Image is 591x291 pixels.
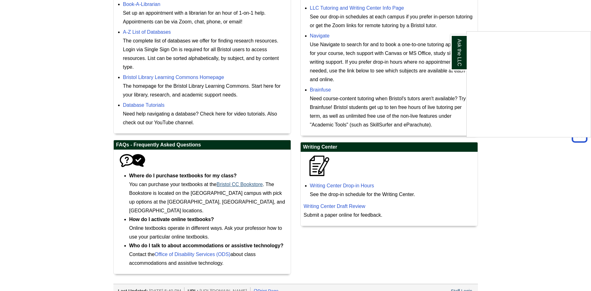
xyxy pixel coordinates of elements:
h2: FAQs - Frequently Asked Questions [114,140,291,150]
div: Need course-content tutoring when Bristol's tutors aren't available? Try Brainfuse! Bristol stude... [310,94,474,129]
a: Back to Top [570,131,589,139]
span: You can purchase your textbooks at the . The Bookstore is located on the [GEOGRAPHIC_DATA] campus... [129,173,285,213]
iframe: Chat Widget [467,32,591,137]
div: Ask the LLC [466,31,591,137]
div: The complete list of databases we offer for finding research resources. Login via Single Sign On ... [123,37,288,72]
a: LLC Tutoring and Writing Center Info Page [310,5,404,11]
a: Writing Center Drop-in Hours [310,183,374,188]
a: Bristol CC Bookstore [217,182,263,187]
a: Database Tutorials [123,102,164,108]
a: Brainfuse [310,87,331,92]
span: Contact the about class accommodations and assistive technology. [129,243,284,266]
strong: Who do I talk to about accommodations or assistive technology? [129,243,284,248]
a: Book-A-Librarian [123,2,160,7]
a: Ask the LLC [450,35,467,71]
div: See our drop-in schedules at each campus if you prefer in-person tutoring or get the Zoom links f... [310,12,474,30]
h2: Writing Center [301,142,478,152]
p: Submit a paper online for feedback. [304,202,474,219]
a: A-Z List of Databases [123,29,171,35]
strong: How do I activate online textbooks? [129,217,214,222]
div: Need help navigating a database? Check here for video tutorials. Also check out our YouTube channel. [123,110,288,127]
strong: Where do I purchase textbooks for my class? [129,173,237,178]
span: Online textbooks operate in different ways. Ask your professor how to use your particular online ... [129,217,282,239]
div: Use Navigate to search for and to book a one-to-one tutoring appointment for your course, tech su... [310,40,474,84]
a: Office of Disability Services (ODS) [155,252,230,257]
div: The homepage for the Bristol Library Learning Commons. Start here for your library, research, and... [123,82,288,99]
a: Writing Center Draft Review [304,204,365,209]
div: Set up an appointment with a librarian for an hour of 1-on-1 help. Appointments can be via Zoom, ... [123,9,288,26]
a: Navigate [310,33,330,38]
div: See the drop-in schedule for the Writing Center. [310,190,474,199]
a: Bristol Library Learning Commons Homepage [123,75,224,80]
